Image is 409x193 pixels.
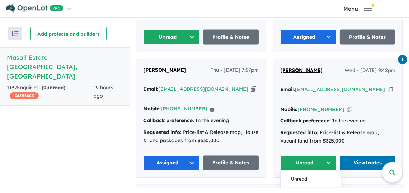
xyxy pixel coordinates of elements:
button: Unread [281,171,341,187]
button: Copy [210,105,215,112]
a: Profile & Notes [203,156,259,171]
a: [EMAIL_ADDRESS][DOMAIN_NAME] [295,86,385,92]
strong: Email: [280,86,295,92]
a: [PHONE_NUMBER] [297,106,344,112]
div: Price-list & Release map, House & land packages from $530,000 [143,128,259,145]
a: Profile & Notes [203,30,259,45]
a: 1 [398,55,407,64]
button: Assigned [143,156,199,171]
span: 0 [43,84,46,91]
strong: Callback preference: [280,118,331,124]
a: View1notes [340,156,396,171]
strong: Requested info: [143,129,181,135]
span: CASHBACK [10,92,39,99]
button: Add projects and builders [30,27,107,40]
span: Wed - [DATE] 9:42pm [345,66,395,75]
img: Openlot PRO Logo White [6,4,63,13]
h5: Masall Estate - [GEOGRAPHIC_DATA] , [GEOGRAPHIC_DATA] [7,53,123,81]
strong: ( unread) [42,84,65,91]
img: sort.svg [12,31,19,36]
a: [PHONE_NUMBER] [161,105,207,112]
strong: Email: [143,86,158,92]
button: Unread [280,156,336,171]
div: 1132 Enquir ies [7,84,94,100]
a: Profile & Notes [340,30,396,45]
strong: Mobile: [143,105,161,112]
button: Toggle navigation [308,5,407,12]
button: Copy [251,85,256,93]
a: [PERSON_NAME] [143,66,186,74]
span: Thu - [DATE] 7:57pm [211,66,259,74]
span: [PERSON_NAME] [280,67,323,73]
strong: Requested info: [280,129,318,136]
div: In the evening [143,117,259,125]
a: [PERSON_NAME] [280,66,323,75]
span: [PERSON_NAME] [143,67,186,73]
strong: Callback preference: [143,117,194,123]
strong: Mobile: [280,106,297,112]
span: 19 hours ago [94,84,113,99]
button: Copy [388,86,393,93]
button: Unread [143,30,199,45]
a: [EMAIL_ADDRESS][DOMAIN_NAME] [158,86,248,92]
button: Copy [347,106,352,113]
div: Price-list & Release map, Vacant land from $325,000 [280,129,395,145]
div: In the evening [280,117,395,125]
button: Assigned [280,30,336,45]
